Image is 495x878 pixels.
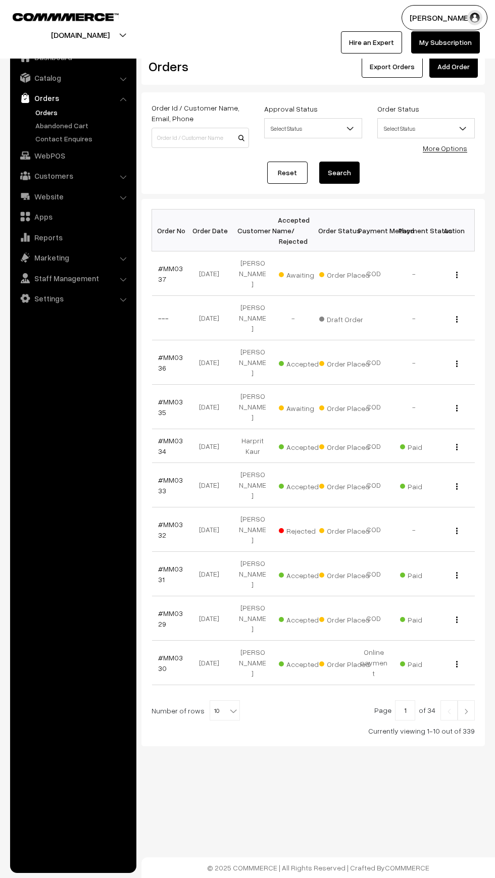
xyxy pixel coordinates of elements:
[232,596,273,641] td: [PERSON_NAME]
[13,248,133,267] a: Marketing
[192,210,232,251] th: Order Date
[313,210,354,251] th: Order Status
[152,726,475,736] div: Currently viewing 1-10 out of 339
[273,296,313,340] td: -
[279,567,329,581] span: Accepted
[456,405,458,411] img: Menu
[273,210,313,251] th: Accepted / Rejected
[33,133,133,144] a: Contact Enquires
[158,653,183,673] a: #MM0330
[13,289,133,307] a: Settings
[385,863,429,872] a: COMMMERCE
[400,656,451,669] span: Paid
[354,596,394,641] td: COD
[152,128,249,148] input: Order Id / Customer Name / Customer Email / Customer Phone
[394,507,434,552] td: -
[456,272,458,278] img: Menu
[158,436,183,455] a: #MM0334
[354,507,394,552] td: COD
[192,596,232,641] td: [DATE]
[279,479,329,492] span: Accepted
[279,523,329,536] span: Rejected
[319,523,370,536] span: Order Placed
[319,312,370,325] span: Draft Order
[319,567,370,581] span: Order Placed
[192,641,232,685] td: [DATE]
[13,69,133,87] a: Catalog
[232,463,273,507] td: [PERSON_NAME]
[319,656,370,669] span: Order Placed
[411,31,480,54] a: My Subscription
[264,118,362,138] span: Select Status
[400,612,451,625] span: Paid
[13,208,133,226] a: Apps
[13,228,133,246] a: Reports
[400,479,451,492] span: Paid
[354,210,394,251] th: Payment Method
[456,528,458,534] img: Menu
[232,507,273,552] td: [PERSON_NAME]
[354,641,394,685] td: Online payment
[279,400,329,414] span: Awaiting
[362,56,423,78] button: Export Orders
[33,120,133,131] a: Abandoned Cart
[434,210,475,251] th: Action
[192,296,232,340] td: [DATE]
[279,439,329,452] span: Accepted
[456,616,458,623] img: Menu
[402,5,487,30] button: [PERSON_NAME]…
[152,705,205,716] span: Number of rows
[232,641,273,685] td: [PERSON_NAME]
[158,353,183,372] a: #MM0336
[13,10,101,22] a: COMMMERCE
[141,857,495,878] footer: © 2025 COMMMERCE | All Rights Reserved | Crafted By
[192,251,232,296] td: [DATE]
[456,661,458,667] img: Menu
[232,210,273,251] th: Customer Name
[354,251,394,296] td: COD
[267,162,308,184] a: Reset
[13,167,133,185] a: Customers
[354,463,394,507] td: COD
[158,314,169,322] a: ---
[354,552,394,596] td: COD
[152,210,192,251] th: Order No
[13,146,133,165] a: WebPOS
[378,120,474,137] span: Select Status
[462,708,471,714] img: Right
[192,429,232,463] td: [DATE]
[13,269,133,287] a: Staff Management
[319,439,370,452] span: Order Placed
[148,59,248,74] h2: Orders
[341,31,402,54] a: Hire an Expert
[456,572,458,579] img: Menu
[374,706,391,714] span: Page
[394,340,434,385] td: -
[192,340,232,385] td: [DATE]
[158,520,183,539] a: #MM0332
[444,708,454,714] img: Left
[210,700,240,720] span: 10
[158,476,183,495] a: #MM0333
[279,612,329,625] span: Accepted
[232,552,273,596] td: [PERSON_NAME]
[279,656,329,669] span: Accepted
[377,118,475,138] span: Select Status
[456,483,458,490] img: Menu
[13,187,133,205] a: Website
[232,251,273,296] td: [PERSON_NAME]
[394,296,434,340] td: -
[319,400,370,414] span: Order Placed
[456,316,458,323] img: Menu
[354,429,394,463] td: COD
[13,13,119,21] img: COMMMERCE
[232,429,273,463] td: Harprit Kaur
[158,397,183,417] a: #MM0335
[394,210,434,251] th: Payment Status
[419,706,435,714] span: of 34
[158,564,183,584] a: #MM0331
[354,340,394,385] td: COD
[210,701,239,721] span: 10
[467,10,482,25] img: user
[354,385,394,429] td: COD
